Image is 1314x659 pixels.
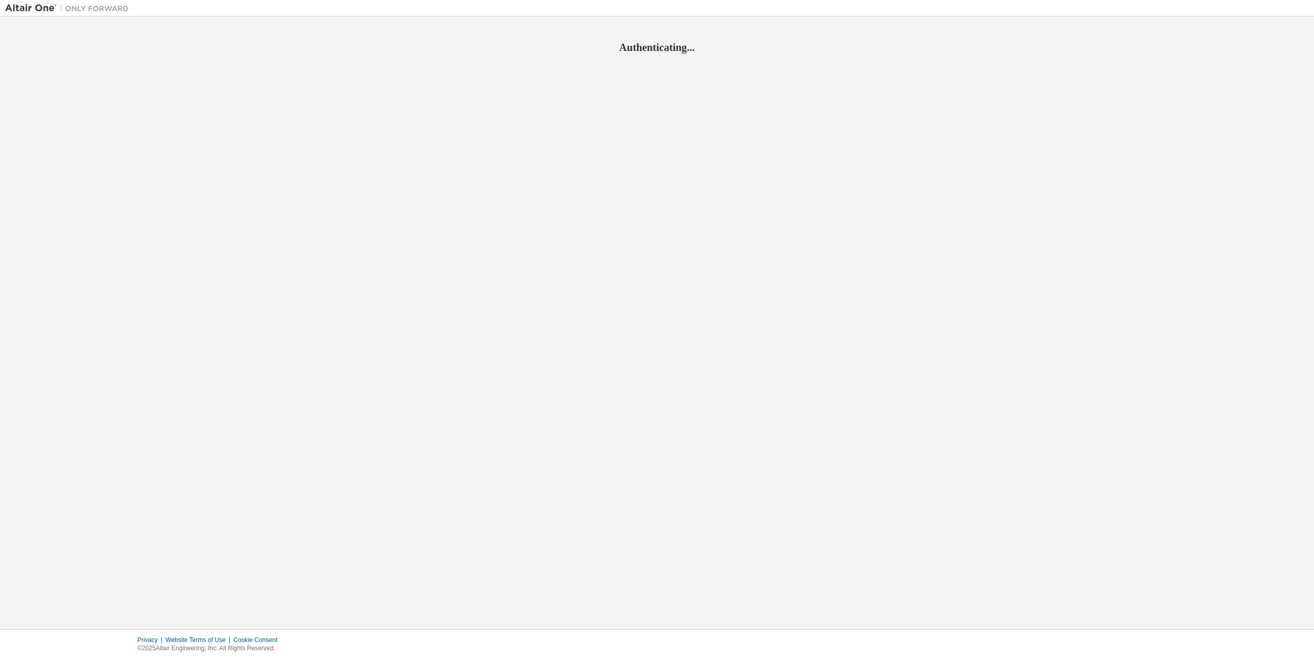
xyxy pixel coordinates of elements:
div: Website Terms of Use [165,636,233,644]
img: Altair One [5,3,134,13]
h2: Authenticating... [5,41,1309,54]
div: Privacy [137,636,165,644]
div: Cookie Consent [233,636,283,644]
p: © 2025 Altair Engineering, Inc. All Rights Reserved. [137,644,284,653]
